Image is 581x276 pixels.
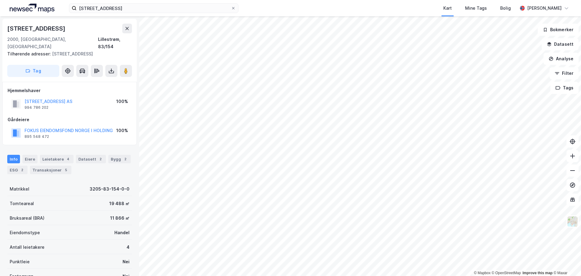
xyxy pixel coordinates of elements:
div: Nei [123,258,130,265]
div: 100% [116,98,128,105]
div: Lillestrøm, 83/154 [98,36,132,50]
div: Eiere [22,155,38,163]
div: Kart [443,5,452,12]
div: Transaksjoner [30,166,71,174]
button: Filter [550,67,579,79]
button: Datasett [542,38,579,50]
div: Bruksareal (BRA) [10,214,44,222]
div: Mine Tags [465,5,487,12]
div: Gårdeiere [8,116,132,123]
div: ESG [7,166,28,174]
img: Z [567,216,578,227]
input: Søk på adresse, matrikkel, gårdeiere, leietakere eller personer [77,4,231,13]
div: 3205-83-154-0-0 [90,185,130,193]
div: [PERSON_NAME] [527,5,562,12]
div: [STREET_ADDRESS] [7,24,67,33]
img: logo.a4113a55bc3d86da70a041830d287a7e.svg [10,4,54,13]
div: 2 [19,167,25,173]
div: 11 866 ㎡ [110,214,130,222]
div: Bygg [108,155,131,163]
div: Hjemmelshaver [8,87,132,94]
iframe: Chat Widget [551,247,581,276]
div: Matrikkel [10,185,29,193]
div: Punktleie [10,258,30,265]
button: Bokmerker [538,24,579,36]
div: Info [7,155,20,163]
div: Handel [114,229,130,236]
a: Mapbox [474,271,491,275]
span: Tilhørende adresser: [7,51,52,56]
div: Datasett [76,155,106,163]
div: [STREET_ADDRESS] [7,50,127,58]
div: Leietakere [40,155,74,163]
div: 994 786 202 [25,105,48,110]
div: 895 548 472 [25,134,49,139]
div: 2 [122,156,128,162]
div: 2000, [GEOGRAPHIC_DATA], [GEOGRAPHIC_DATA] [7,36,98,50]
div: Bolig [500,5,511,12]
div: 5 [63,167,69,173]
div: Antall leietakere [10,244,44,251]
button: Tags [550,82,579,94]
button: Analyse [543,53,579,65]
div: 4 [126,244,130,251]
div: 19 488 ㎡ [109,200,130,207]
div: 4 [65,156,71,162]
div: 100% [116,127,128,134]
div: 2 [97,156,103,162]
div: Tomteareal [10,200,34,207]
button: Tag [7,65,59,77]
a: Improve this map [523,271,553,275]
a: OpenStreetMap [492,271,521,275]
div: Eiendomstype [10,229,40,236]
